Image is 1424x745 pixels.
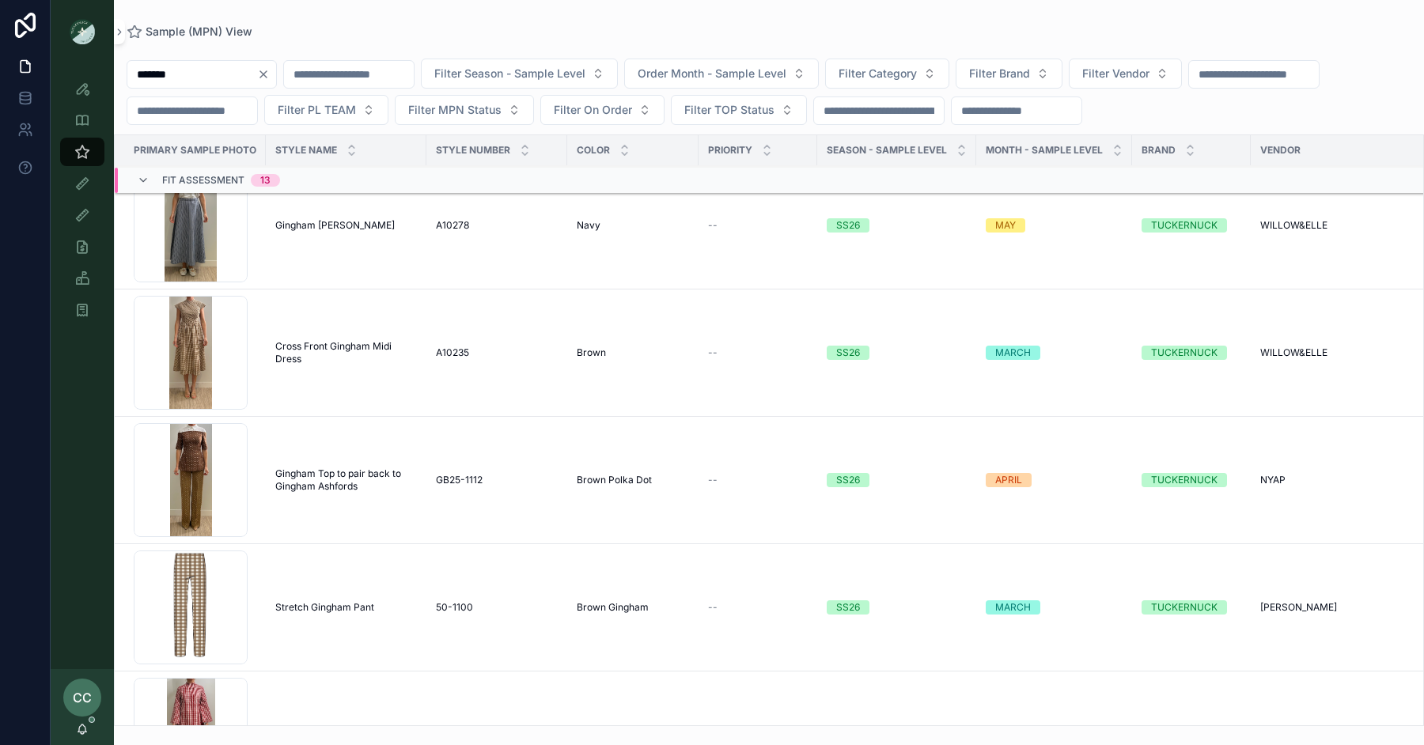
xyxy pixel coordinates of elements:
[827,346,967,360] a: SS26
[995,218,1016,233] div: MAY
[577,474,689,486] a: Brown Polka Dot
[162,174,244,187] span: Fit Assessment
[577,144,610,157] span: Color
[684,102,774,118] span: Filter TOP Status
[708,219,718,232] span: --
[275,219,417,232] a: Gingham [PERSON_NAME]
[1151,346,1218,360] div: TUCKERNUCK
[1142,346,1241,360] a: TUCKERNUCK
[839,66,917,81] span: Filter Category
[969,66,1030,81] span: Filter Brand
[577,346,689,359] a: Brown
[436,219,558,232] a: A10278
[577,601,689,614] a: Brown Gingham
[708,474,808,486] a: --
[260,174,271,187] div: 13
[577,601,649,614] span: Brown Gingham
[540,95,665,125] button: Select Button
[624,59,819,89] button: Select Button
[986,600,1123,615] a: MARCH
[436,346,558,359] a: A10235
[1260,219,1327,232] span: WILLOW&ELLE
[708,601,808,614] a: --
[708,346,718,359] span: --
[554,102,632,118] span: Filter On Order
[577,219,600,232] span: Navy
[986,218,1123,233] a: MAY
[434,66,585,81] span: Filter Season - Sample Level
[278,102,356,118] span: Filter PL TEAM
[275,601,374,614] span: Stretch Gingham Pant
[827,600,967,615] a: SS26
[836,473,860,487] div: SS26
[577,346,606,359] span: Brown
[671,95,807,125] button: Select Button
[275,467,417,493] a: Gingham Top to pair back to Gingham Ashfords
[638,66,786,81] span: Order Month - Sample Level
[708,144,752,157] span: PRIORITY
[436,474,483,486] span: GB25-1112
[986,473,1123,487] a: APRIL
[1142,600,1241,615] a: TUCKERNUCK
[708,601,718,614] span: --
[995,346,1031,360] div: MARCH
[436,144,510,157] span: Style Number
[436,601,473,614] span: 50-1100
[275,601,417,614] a: Stretch Gingham Pant
[708,346,808,359] a: --
[436,474,558,486] a: GB25-1112
[1142,144,1176,157] span: Brand
[1142,218,1241,233] a: TUCKERNUCK
[1151,473,1218,487] div: TUCKERNUCK
[827,144,947,157] span: Season - Sample Level
[577,219,689,232] a: Navy
[995,600,1031,615] div: MARCH
[436,346,469,359] span: A10235
[577,474,652,486] span: Brown Polka Dot
[836,600,860,615] div: SS26
[73,688,92,707] span: CC
[827,218,967,233] a: SS26
[257,68,276,81] button: Clear
[1260,346,1327,359] span: WILLOW&ELLE
[264,95,388,125] button: Select Button
[395,95,534,125] button: Select Button
[1260,474,1286,486] span: NYAP
[408,102,502,118] span: Filter MPN Status
[51,63,114,345] div: scrollable content
[1151,218,1218,233] div: TUCKERNUCK
[708,474,718,486] span: --
[275,340,417,365] a: Cross Front Gingham Midi Dress
[436,601,558,614] a: 50-1100
[70,19,95,44] img: App logo
[1260,601,1337,614] span: [PERSON_NAME]
[836,346,860,360] div: SS26
[1069,59,1182,89] button: Select Button
[708,219,808,232] a: --
[1260,144,1301,157] span: Vendor
[275,219,395,232] span: Gingham [PERSON_NAME]
[1151,600,1218,615] div: TUCKERNUCK
[956,59,1062,89] button: Select Button
[275,144,337,157] span: Style Name
[986,346,1123,360] a: MARCH
[127,24,252,40] a: Sample (MPN) View
[1142,473,1241,487] a: TUCKERNUCK
[1082,66,1149,81] span: Filter Vendor
[146,24,252,40] span: Sample (MPN) View
[827,473,967,487] a: SS26
[995,473,1022,487] div: APRIL
[421,59,618,89] button: Select Button
[986,144,1103,157] span: MONTH - SAMPLE LEVEL
[836,218,860,233] div: SS26
[436,219,469,232] span: A10278
[825,59,949,89] button: Select Button
[134,144,256,157] span: PRIMARY SAMPLE PHOTO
